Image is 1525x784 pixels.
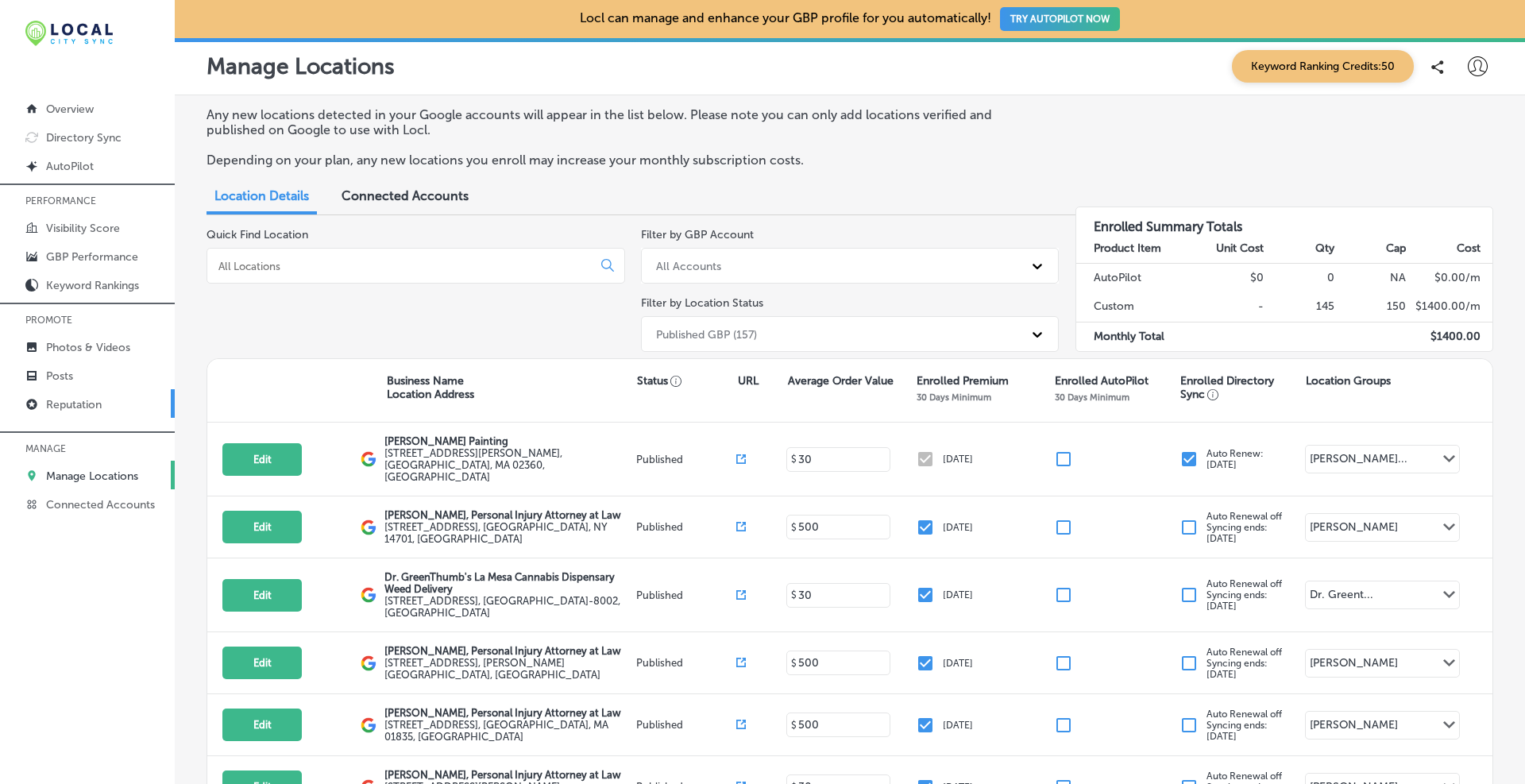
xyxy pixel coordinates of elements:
[791,720,797,731] p: $
[1055,374,1149,388] p: Enrolled AutoPilot
[943,454,973,465] p: [DATE]
[1310,656,1398,674] div: [PERSON_NAME]
[636,521,737,533] p: Published
[222,443,302,476] button: Edit
[637,374,737,388] p: Status
[46,369,73,383] p: Posts
[1310,718,1398,736] div: [PERSON_NAME]
[46,250,138,264] p: GBP Performance
[1055,392,1129,403] p: 30 Days Minimum
[207,107,1043,137] p: Any new locations detected in your Google accounts will appear in the list below. Please note you...
[384,595,632,619] label: [STREET_ADDRESS] , [GEOGRAPHIC_DATA]-8002, [GEOGRAPHIC_DATA]
[1206,709,1282,742] p: Auto Renewal off
[46,102,94,116] p: Overview
[384,447,632,483] label: [STREET_ADDRESS][PERSON_NAME] , [GEOGRAPHIC_DATA], MA 02360, [GEOGRAPHIC_DATA]
[656,259,721,272] div: All Accounts
[1206,578,1282,612] p: Auto Renewal off
[361,717,376,733] img: logo
[1264,234,1335,264] th: Qty
[222,579,302,612] button: Edit
[1194,263,1264,292] td: $0
[46,341,130,354] p: Photos & Videos
[1310,452,1407,470] div: [PERSON_NAME]...
[1335,234,1406,264] th: Cap
[207,53,395,79] p: Manage Locations
[641,296,763,310] label: Filter by Location Status
[917,374,1009,388] p: Enrolled Premium
[217,259,589,273] input: All Locations
[387,374,474,401] p: Business Name Location Address
[1264,292,1335,322] td: 145
[1407,234,1493,264] th: Cost
[1407,322,1493,351] td: $ 1400.00
[1076,322,1195,351] td: Monthly Total
[943,589,973,601] p: [DATE]
[1206,511,1282,544] p: Auto Renewal off
[222,709,302,741] button: Edit
[1206,522,1268,544] span: Syncing ends: [DATE]
[46,222,120,235] p: Visibility Score
[917,392,991,403] p: 30 Days Minimum
[46,498,155,512] p: Connected Accounts
[1206,658,1268,680] span: Syncing ends: [DATE]
[384,435,632,447] p: [PERSON_NAME] Painting
[943,720,973,731] p: [DATE]
[1407,263,1493,292] td: $ 0.00 /m
[361,451,376,467] img: logo
[1206,647,1282,680] p: Auto Renewal off
[25,21,113,46] img: 12321ecb-abad-46dd-be7f-2600e8d3409flocal-city-sync-logo-rectangle.png
[207,153,1043,168] p: Depending on your plan, any new locations you enroll may increase your monthly subscription costs.
[384,571,632,595] p: Dr. GreenThumb's La Mesa Cannabis Dispensary Weed Delivery
[1335,263,1406,292] td: NA
[384,769,632,781] p: [PERSON_NAME], Personal Injury Attorney at Law
[222,511,302,543] button: Edit
[384,657,632,681] label: [STREET_ADDRESS] , [PERSON_NAME][GEOGRAPHIC_DATA], [GEOGRAPHIC_DATA]
[1076,292,1195,322] td: Custom
[342,188,469,203] span: Connected Accounts
[207,228,308,241] label: Quick Find Location
[636,454,737,465] p: Published
[1206,589,1268,612] span: Syncing ends: [DATE]
[791,522,797,533] p: $
[46,279,139,292] p: Keyword Rankings
[791,658,797,669] p: $
[738,374,759,388] p: URL
[1194,292,1264,322] td: -
[384,509,632,521] p: [PERSON_NAME], Personal Injury Attorney at Law
[656,327,757,341] div: Published GBP (157)
[1180,374,1298,401] p: Enrolled Directory Sync
[361,655,376,671] img: logo
[943,658,973,669] p: [DATE]
[1232,50,1414,83] span: Keyword Ranking Credits: 50
[361,587,376,603] img: logo
[384,521,632,545] label: [STREET_ADDRESS] , [GEOGRAPHIC_DATA], NY 14701, [GEOGRAPHIC_DATA]
[384,719,632,743] label: [STREET_ADDRESS] , [GEOGRAPHIC_DATA], MA 01835, [GEOGRAPHIC_DATA]
[791,589,797,601] p: $
[788,374,894,388] p: Average Order Value
[1094,241,1161,255] strong: Product Item
[214,188,309,203] span: Location Details
[943,522,973,533] p: [DATE]
[1306,374,1391,388] p: Location Groups
[641,228,754,241] label: Filter by GBP Account
[46,160,94,173] p: AutoPilot
[1000,7,1120,31] button: TRY AUTOPILOT NOW
[1206,720,1268,742] span: Syncing ends: [DATE]
[1310,588,1373,606] div: Dr. Greent...
[1310,520,1398,539] div: [PERSON_NAME]
[1076,207,1493,234] h3: Enrolled Summary Totals
[791,454,797,465] p: $
[1076,263,1195,292] td: AutoPilot
[1335,292,1406,322] td: 150
[636,657,737,669] p: Published
[636,719,737,731] p: Published
[46,398,102,411] p: Reputation
[361,519,376,535] img: logo
[384,645,632,657] p: [PERSON_NAME], Personal Injury Attorney at Law
[1194,234,1264,264] th: Unit Cost
[384,707,632,719] p: [PERSON_NAME], Personal Injury Attorney at Law
[1407,292,1493,322] td: $ 1400.00 /m
[46,469,138,483] p: Manage Locations
[1264,263,1335,292] td: 0
[1206,448,1264,470] p: Auto Renew: [DATE]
